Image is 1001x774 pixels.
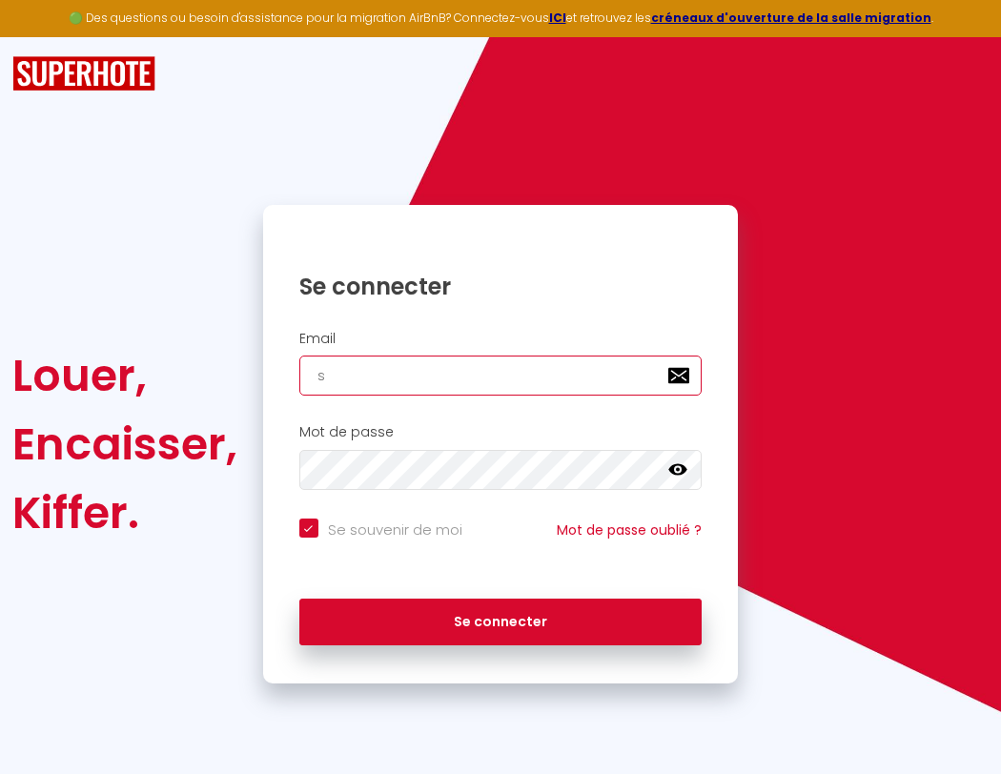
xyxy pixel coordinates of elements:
[299,356,703,396] input: Ton Email
[15,8,72,65] button: Ouvrir le widget de chat LiveChat
[299,424,703,440] h2: Mot de passe
[549,10,566,26] a: ICI
[651,10,931,26] a: créneaux d'ouverture de la salle migration
[299,331,703,347] h2: Email
[299,599,703,646] button: Se connecter
[557,520,702,540] a: Mot de passe oublié ?
[12,410,237,479] div: Encaisser,
[299,272,703,301] h1: Se connecter
[12,341,237,410] div: Louer,
[12,479,237,547] div: Kiffer.
[12,56,155,92] img: SuperHote logo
